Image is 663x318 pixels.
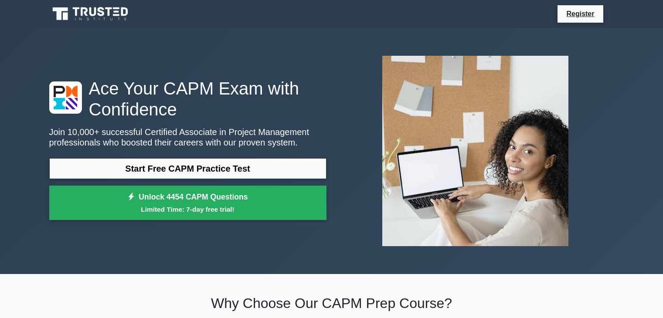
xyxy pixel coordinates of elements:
a: Start Free CAPM Practice Test [49,158,326,179]
a: Register [561,8,599,19]
h2: Why Choose Our CAPM Prep Course? [49,295,614,311]
h1: Ace Your CAPM Exam with Confidence [49,78,326,120]
a: Unlock 4454 CAPM QuestionsLimited Time: 7-day free trial! [49,186,326,220]
p: Join 10,000+ successful Certified Associate in Project Management professionals who boosted their... [49,127,326,148]
small: Limited Time: 7-day free trial! [60,204,316,214]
